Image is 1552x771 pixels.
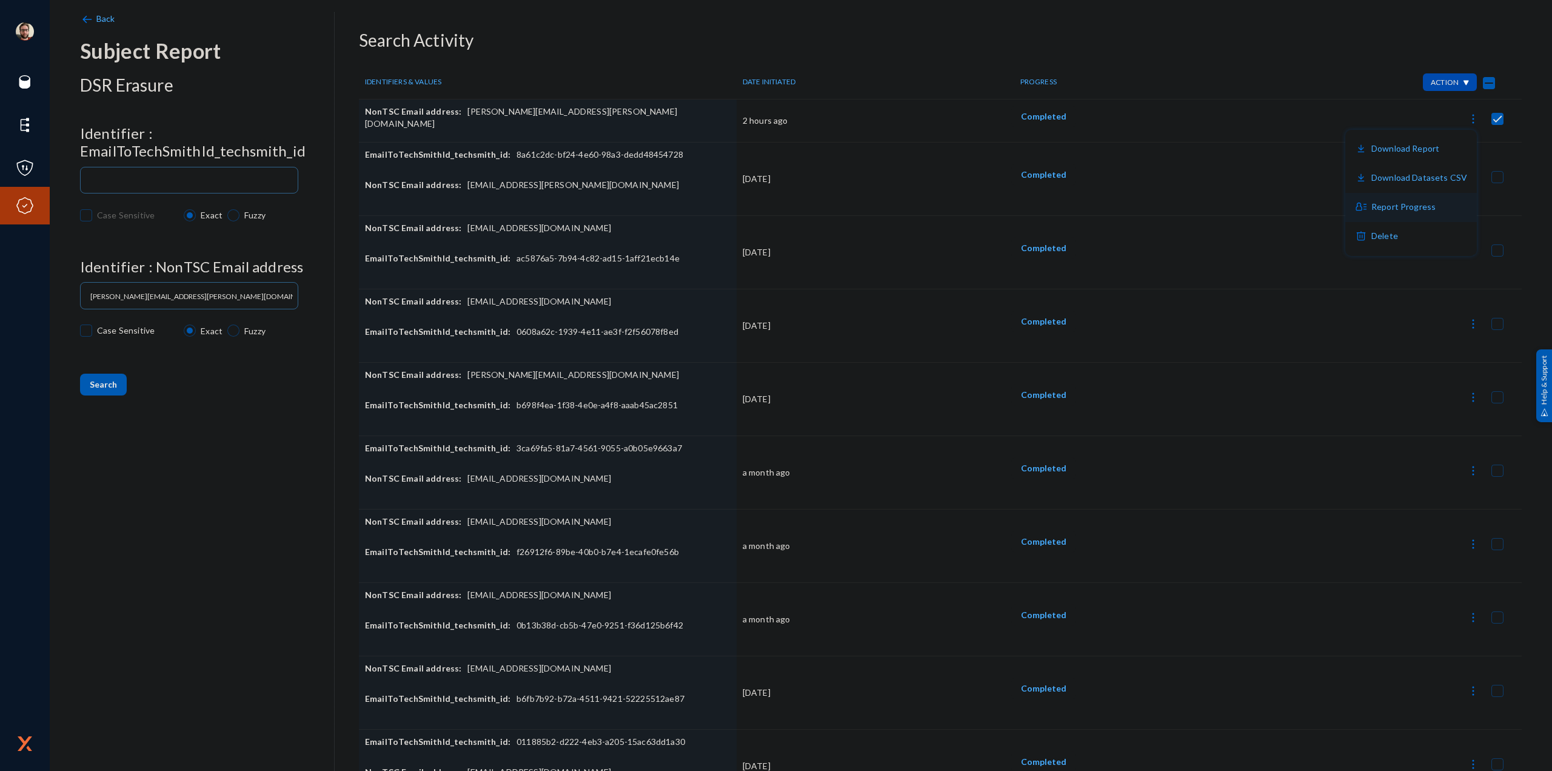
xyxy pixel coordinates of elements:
[1356,143,1366,154] img: icon-download.svg
[1356,201,1366,212] img: icon-subject-data.svg
[1345,222,1477,251] button: Delete
[1345,193,1477,222] button: Report Progress
[1345,135,1477,164] button: Download Report
[1345,164,1477,193] button: Download Datasets CSV
[1356,231,1366,241] img: icon-delete.svg
[1356,172,1366,183] img: icon-download.svg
